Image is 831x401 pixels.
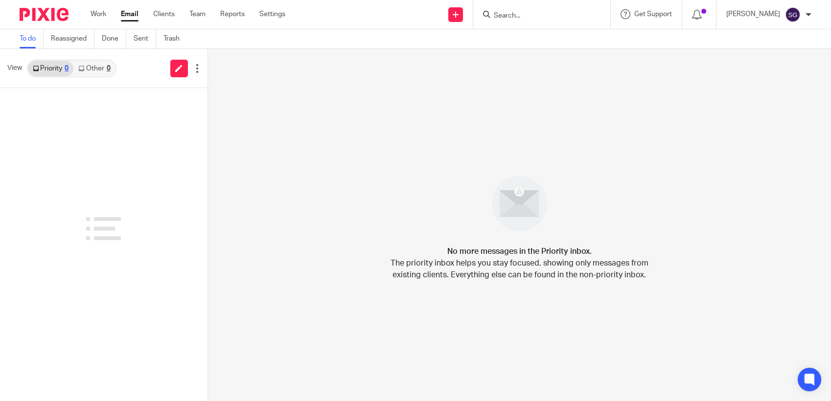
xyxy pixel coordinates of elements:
img: svg%3E [785,7,801,22]
a: Reassigned [51,29,94,48]
input: Search [493,12,581,21]
div: 0 [65,65,69,72]
a: Clients [153,9,175,19]
img: image [485,170,554,238]
a: Other0 [73,61,115,76]
div: 0 [107,65,111,72]
a: To do [20,29,44,48]
a: Work [91,9,106,19]
a: Email [121,9,138,19]
a: Trash [163,29,187,48]
img: Pixie [20,8,69,21]
p: The priority inbox helps you stay focused, showing only messages from existing clients. Everythin... [390,257,649,281]
a: Team [189,9,206,19]
span: View [7,63,22,73]
p: [PERSON_NAME] [726,9,780,19]
a: Settings [259,9,285,19]
a: Reports [220,9,245,19]
span: Get Support [634,11,672,18]
a: Priority0 [28,61,73,76]
a: Done [102,29,126,48]
h4: No more messages in the Priority inbox. [447,245,592,257]
a: Sent [134,29,156,48]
